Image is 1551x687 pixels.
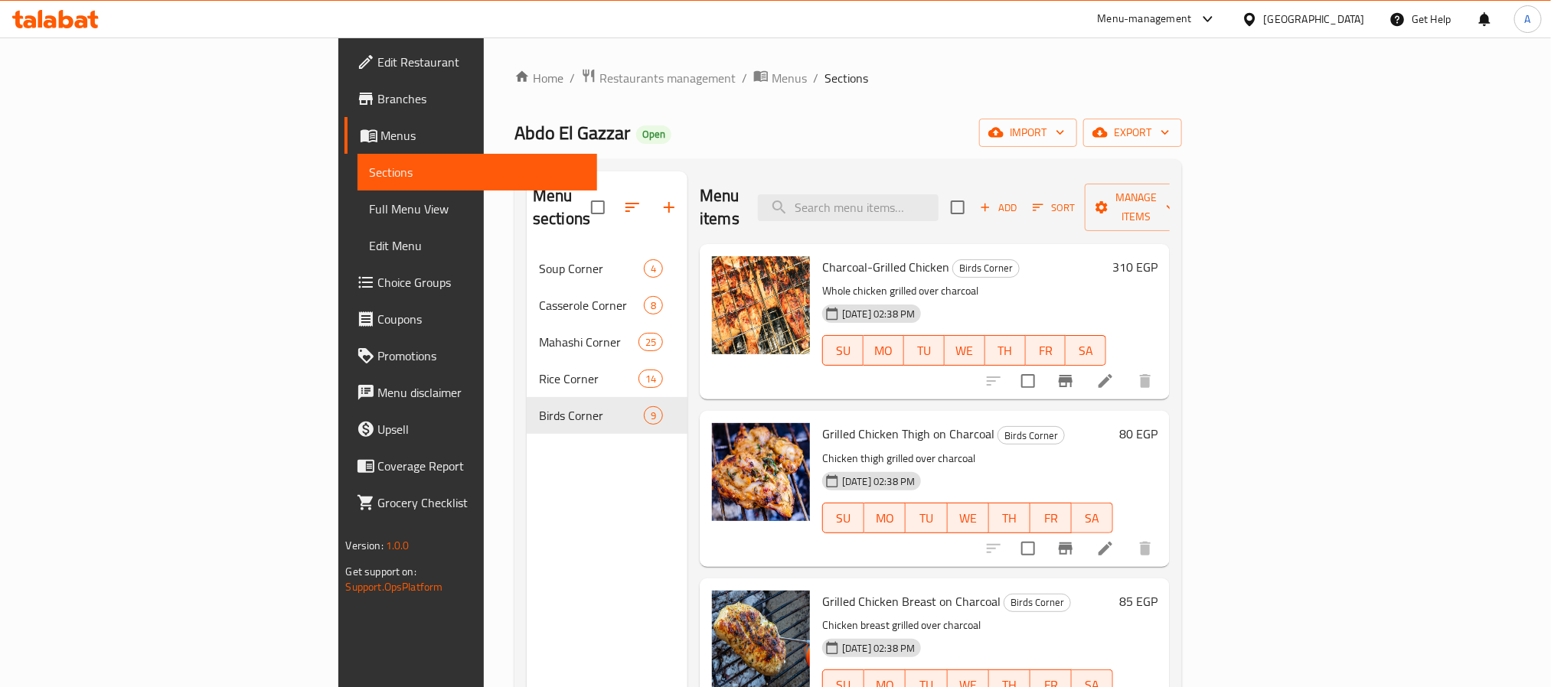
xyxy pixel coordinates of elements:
[1012,532,1044,565] span: Select to update
[1098,10,1192,28] div: Menu-management
[344,264,597,301] a: Choice Groups
[582,191,614,223] span: Select all sections
[1047,530,1084,567] button: Branch-specific-item
[945,335,985,366] button: WE
[378,457,585,475] span: Coverage Report
[700,184,740,230] h2: Menu items
[1066,335,1106,366] button: SA
[1033,199,1075,217] span: Sort
[378,420,585,438] span: Upsell
[989,503,1030,533] button: TH
[386,536,410,555] span: 1.0.0
[539,370,638,388] span: Rice Corner
[822,335,864,366] button: SU
[1083,119,1182,147] button: export
[1525,11,1531,28] span: A
[1264,11,1365,28] div: [GEOGRAPHIC_DATA]
[1095,123,1170,142] span: export
[539,296,644,314] span: Casserole Corner
[1096,539,1115,558] a: Edit menu item
[1072,340,1100,362] span: SA
[974,196,1023,220] span: Add item
[344,448,597,484] a: Coverage Report
[995,507,1024,529] span: TH
[644,259,663,278] div: items
[1029,196,1079,220] button: Sort
[1078,507,1107,529] span: SA
[358,154,597,190] a: Sections
[527,287,687,324] div: Casserole Corner8
[822,590,1001,613] span: Grilled Chicken Breast on Charcoal
[864,503,906,533] button: MO
[378,53,585,71] span: Edit Restaurant
[829,507,858,529] span: SU
[951,340,979,362] span: WE
[638,370,663,388] div: items
[974,196,1023,220] button: Add
[1012,365,1044,397] span: Select to update
[639,335,662,350] span: 25
[985,335,1026,366] button: TH
[378,310,585,328] span: Coupons
[370,163,585,181] span: Sections
[1085,184,1187,231] button: Manage items
[378,273,585,291] span: Choice Groups
[599,69,736,87] span: Restaurants management
[614,189,651,226] span: Sort sections
[836,307,921,321] span: [DATE] 02:38 PM
[636,128,671,141] span: Open
[991,340,1020,362] span: TH
[822,256,949,278] span: Charcoal-Grilled Chicken
[822,616,1113,635] p: Chicken breast grilled over charcoal
[712,256,810,354] img: Charcoal-Grilled Chicken
[870,507,900,529] span: MO
[381,126,585,145] span: Menus
[978,199,1019,217] span: Add
[651,189,687,226] button: Add section
[1127,530,1164,567] button: delete
[1037,507,1066,529] span: FR
[829,340,857,362] span: SU
[527,360,687,397] div: Rice Corner14
[1023,196,1085,220] span: Sort items
[910,340,939,362] span: TU
[344,337,597,374] a: Promotions
[1097,188,1175,226] span: Manage items
[753,68,807,88] a: Menus
[645,298,662,313] span: 8
[822,503,864,533] button: SU
[638,333,663,351] div: items
[998,426,1065,444] div: Birds Corner
[1004,594,1070,611] span: Birds Corner
[836,474,921,489] span: [DATE] 02:38 PM
[378,383,585,402] span: Menu disclaimer
[1032,340,1060,362] span: FR
[870,340,898,362] span: MO
[378,493,585,512] span: Grocery Checklist
[358,190,597,227] a: Full Menu View
[953,259,1019,277] span: Birds Corner
[1072,503,1113,533] button: SA
[1026,335,1066,366] button: FR
[344,80,597,117] a: Branches
[864,335,904,366] button: MO
[344,301,597,337] a: Coupons
[539,406,644,425] span: Birds Corner
[954,507,983,529] span: WE
[906,503,947,533] button: TU
[539,259,644,278] span: Soup Corner
[370,200,585,218] span: Full Menu View
[539,333,638,351] span: Mahashi Corner
[527,250,687,287] div: Soup Corner4
[772,69,807,87] span: Menus
[378,347,585,365] span: Promotions
[346,536,384,555] span: Version:
[639,372,662,386] span: 14
[758,194,939,221] input: search
[1096,372,1115,390] a: Edit menu item
[813,69,818,87] li: /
